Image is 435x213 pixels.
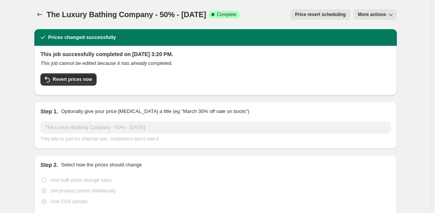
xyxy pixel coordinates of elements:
[290,9,350,20] button: Price revert scheduling
[40,136,159,142] span: This title is just for internal use, customers won't see it
[61,161,142,169] p: Select how the prices should change
[295,11,346,18] span: Price revert scheduling
[53,76,92,82] span: Revert prices now
[34,9,45,20] button: Price change jobs
[40,60,172,66] i: This job cannot be edited because it has already completed.
[353,9,397,20] button: More actions
[40,161,58,169] h2: Step 2.
[50,177,111,183] span: Use bulk price change rules
[50,188,116,194] span: Set product prices individually
[61,108,249,115] p: Optionally give your price [MEDICAL_DATA] a title (eg "March 30% off sale on boots")
[358,11,386,18] span: More actions
[217,11,236,18] span: Complete
[48,34,116,41] h2: Prices changed successfully
[50,198,87,204] span: Use CSV upload
[40,121,391,134] input: 30% off holiday sale
[40,73,97,86] button: Revert prices now
[40,50,391,58] h2: This job successfully completed on [DATE] 3:20 PM.
[47,10,206,19] span: The Luxury Bathing Company - 50% - [DATE]
[40,108,58,115] h2: Step 1.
